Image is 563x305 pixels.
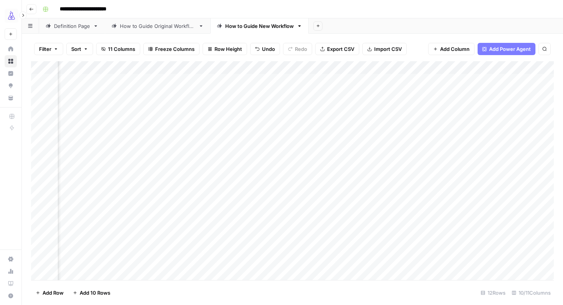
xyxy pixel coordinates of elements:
[440,45,470,53] span: Add Column
[327,45,354,53] span: Export CSV
[478,43,535,55] button: Add Power Agent
[5,80,17,92] a: Opportunities
[250,43,280,55] button: Undo
[509,287,554,299] div: 10/11 Columns
[66,43,93,55] button: Sort
[428,43,475,55] button: Add Column
[71,45,81,53] span: Sort
[478,287,509,299] div: 12 Rows
[155,45,195,53] span: Freeze Columns
[374,45,402,53] span: Import CSV
[225,22,294,30] div: How to Guide New Workflow
[5,290,17,302] button: Help + Support
[5,277,17,290] a: Learning Hub
[210,18,309,34] a: How to Guide New Workflow
[54,22,90,30] div: Definition Page
[362,43,407,55] button: Import CSV
[68,287,115,299] button: Add 10 Rows
[489,45,531,53] span: Add Power Agent
[5,6,17,25] button: Workspace: AirOps Growth
[5,55,17,67] a: Browse
[34,43,63,55] button: Filter
[5,253,17,265] a: Settings
[120,22,195,30] div: How to Guide Original Workflow
[80,289,110,297] span: Add 10 Rows
[96,43,140,55] button: 11 Columns
[295,45,307,53] span: Redo
[5,43,17,55] a: Home
[262,45,275,53] span: Undo
[108,45,135,53] span: 11 Columns
[203,43,247,55] button: Row Height
[5,92,17,104] a: Your Data
[43,289,64,297] span: Add Row
[39,18,105,34] a: Definition Page
[214,45,242,53] span: Row Height
[31,287,68,299] button: Add Row
[283,43,312,55] button: Redo
[315,43,359,55] button: Export CSV
[143,43,200,55] button: Freeze Columns
[5,9,18,23] img: AirOps Growth Logo
[5,67,17,80] a: Insights
[39,45,51,53] span: Filter
[5,265,17,277] a: Usage
[105,18,210,34] a: How to Guide Original Workflow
